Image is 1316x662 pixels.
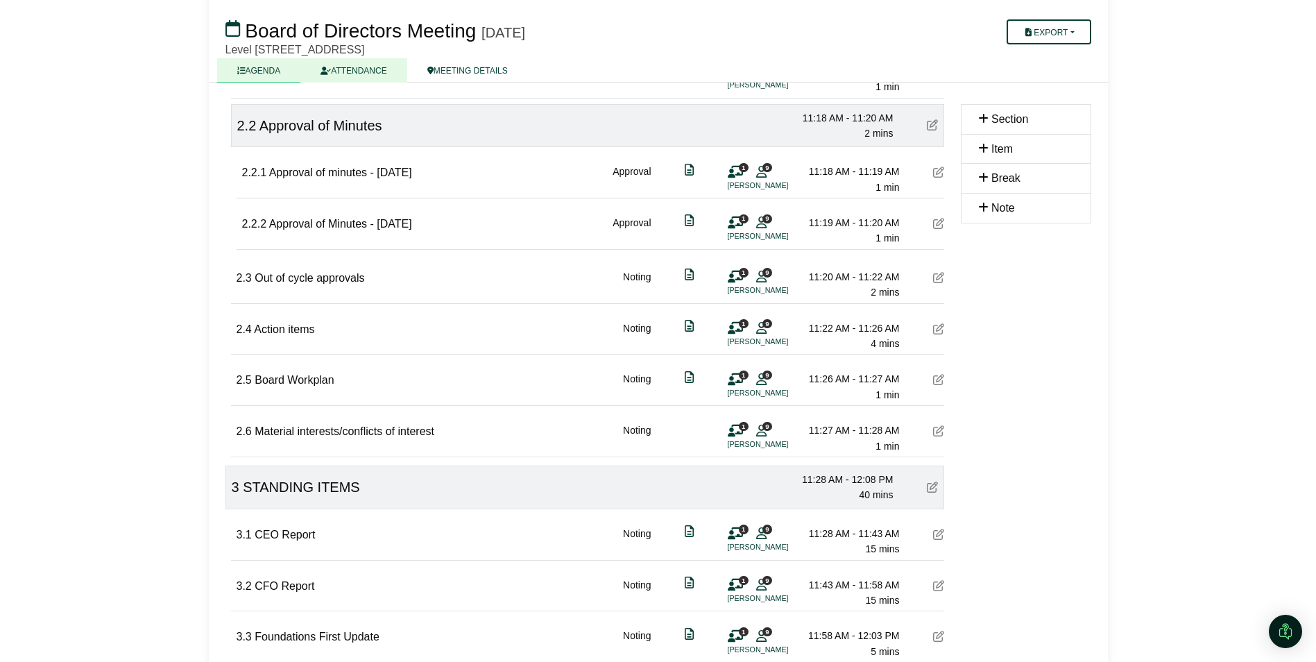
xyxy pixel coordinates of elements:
span: Approval of Minutes [259,118,382,133]
div: Noting [623,423,651,454]
span: Board Workplan [255,374,334,386]
li: [PERSON_NAME] [728,285,832,296]
span: 2.4 [237,323,252,335]
span: 1 [739,214,749,223]
span: 1 min [875,232,899,244]
li: [PERSON_NAME] [728,230,832,242]
div: 11:22 AM - 11:26 AM [803,321,900,336]
span: 4 mins [871,338,899,349]
span: Item [991,143,1013,155]
span: 9 [762,214,772,223]
li: [PERSON_NAME] [728,541,832,553]
div: 11:28 AM - 11:43 AM [803,526,900,541]
li: [PERSON_NAME] [728,439,832,450]
span: 3 [232,479,239,495]
span: 1 [739,525,749,534]
a: ATTENDANCE [300,58,407,83]
span: 2.2.1 [242,167,267,178]
span: 9 [762,627,772,636]
div: 11:26 AM - 11:27 AM [803,371,900,387]
span: Note [991,202,1015,214]
span: 5 mins [871,646,899,657]
span: Action items [254,323,314,335]
a: AGENDA [217,58,301,83]
div: 11:19 AM - 11:20 AM [803,215,900,230]
li: [PERSON_NAME] [728,644,832,656]
div: [DATE] [481,24,525,41]
a: MEETING DETAILS [407,58,528,83]
span: 2.2.2 [242,218,267,230]
span: 9 [762,371,772,380]
span: 2 mins [871,287,899,298]
div: Noting [623,526,651,557]
span: 1 [739,163,749,172]
span: 3.1 [237,529,252,541]
div: 11:27 AM - 11:28 AM [803,423,900,438]
div: Open Intercom Messenger [1269,615,1302,648]
span: CFO Report [255,580,314,592]
div: Noting [623,269,651,300]
button: Export [1007,19,1091,44]
span: Approval of minutes - [DATE] [269,167,412,178]
div: 11:58 AM - 12:03 PM [803,628,900,643]
div: Noting [623,371,651,402]
div: 11:20 AM - 11:22 AM [803,269,900,285]
span: Foundations First Update [255,631,379,643]
div: Approval [613,215,651,246]
span: Level [STREET_ADDRESS] [225,44,365,56]
span: Out of cycle approvals [255,272,364,284]
span: 1 [739,576,749,585]
span: 1 [739,371,749,380]
div: 11:18 AM - 11:19 AM [803,164,900,179]
span: 9 [762,319,772,328]
span: Section [991,113,1028,125]
span: Approval of Minutes - [DATE] [269,218,412,230]
li: [PERSON_NAME] [728,336,832,348]
span: 1 [739,268,749,277]
div: Approval [613,164,651,195]
li: [PERSON_NAME] [728,387,832,399]
span: 1 [739,627,749,636]
span: STANDING ITEMS [243,479,360,495]
li: [PERSON_NAME] [728,593,832,604]
div: 11:18 AM - 11:20 AM [796,110,894,126]
span: 2.6 [237,425,252,437]
span: Break [991,172,1020,184]
span: 1 [739,319,749,328]
span: 2.5 [237,374,252,386]
span: 15 mins [865,543,899,554]
span: CEO Report [255,529,315,541]
span: 9 [762,163,772,172]
span: 2.3 [237,272,252,284]
div: 11:43 AM - 11:58 AM [803,577,900,593]
span: 1 min [875,182,899,193]
span: 3.2 [237,580,252,592]
span: Material interests/conflicts of interest [255,425,434,437]
span: 9 [762,422,772,431]
span: 15 mins [865,595,899,606]
span: 1 [739,422,749,431]
span: 1 min [875,81,899,92]
div: 11:28 AM - 12:08 PM [796,472,894,487]
span: 1 min [875,441,899,452]
div: Noting [623,577,651,609]
span: 1 min [875,389,899,400]
span: 3.3 [237,631,252,643]
div: Noting [623,321,651,352]
span: Board of Directors Meeting [245,20,476,42]
span: 2 mins [864,128,893,139]
span: 9 [762,268,772,277]
span: 9 [762,576,772,585]
span: 40 mins [859,489,893,500]
span: 9 [762,525,772,534]
li: [PERSON_NAME] [728,180,832,192]
li: [PERSON_NAME] [728,79,832,91]
div: Noting [623,628,651,659]
span: 2.2 [237,118,257,133]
